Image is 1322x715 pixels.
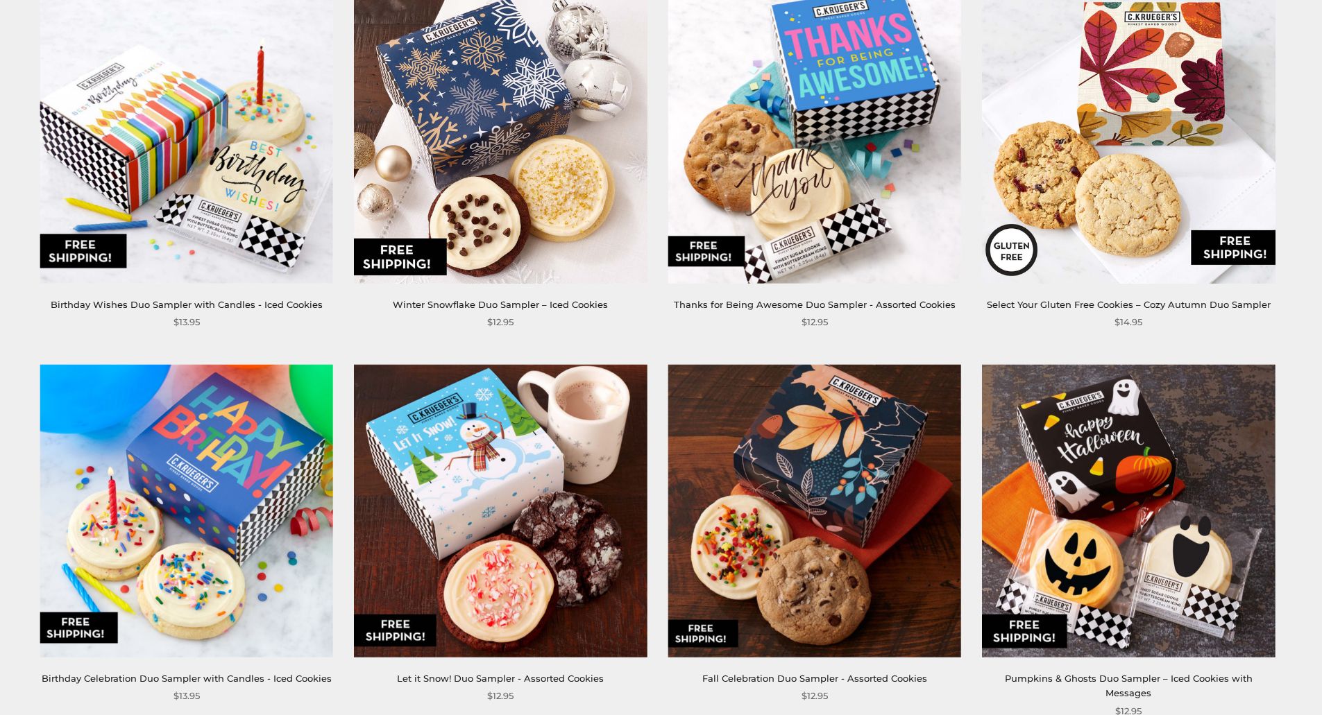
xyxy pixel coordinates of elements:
img: Birthday Celebration Duo Sampler with Candles - Iced Cookies [40,364,333,657]
a: Select Your Gluten Free Cookies – Cozy Autumn Duo Sampler [987,299,1271,310]
span: $14.95 [1115,315,1142,329]
a: Let it Snow! Duo Sampler - Assorted Cookies [397,673,604,684]
img: Fall Celebration Duo Sampler - Assorted Cookies [668,364,961,657]
span: $12.95 [487,315,514,329]
a: Fall Celebration Duo Sampler - Assorted Cookies [702,673,927,684]
span: $13.95 [173,315,200,329]
a: Winter Snowflake Duo Sampler – Iced Cookies [393,299,608,310]
span: $13.95 [173,689,200,703]
a: Pumpkins & Ghosts Duo Sampler – Iced Cookies with Messages [1005,673,1253,698]
a: Thanks for Being Awesome Duo Sampler - Assorted Cookies [674,299,956,310]
img: Pumpkins & Ghosts Duo Sampler – Iced Cookies with Messages [982,364,1275,657]
span: $12.95 [802,689,828,703]
span: $12.95 [802,315,828,329]
img: Let it Snow! Duo Sampler - Assorted Cookies [354,364,647,657]
span: $12.95 [487,689,514,703]
a: Birthday Celebration Duo Sampler with Candles - Iced Cookies [42,673,332,684]
a: Birthday Wishes Duo Sampler with Candles - Iced Cookies [51,299,323,310]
